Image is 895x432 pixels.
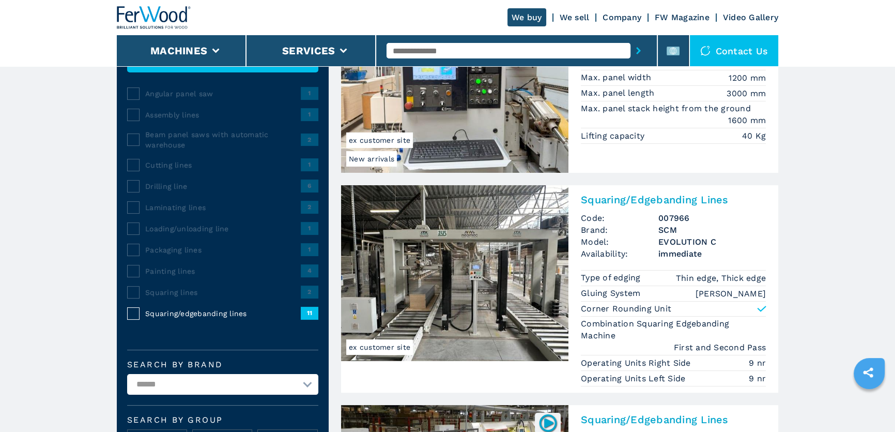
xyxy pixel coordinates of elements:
span: 2 [301,201,318,213]
p: Max. panel width [581,72,654,83]
em: 3000 mm [727,87,766,99]
span: Squaring/edgebanding lines [145,308,301,319]
span: Laminating lines [145,202,301,213]
img: Squaring/Edgebanding Lines SCM EVOLUTION C [341,185,568,361]
a: We sell [560,12,590,22]
img: Contact us [700,46,711,56]
em: 40 Kg [742,130,766,142]
iframe: Chat [851,385,887,424]
span: Code: [581,212,658,224]
span: 2 [301,133,318,146]
a: Squaring/Edgebanding Lines SCM EVOLUTION Cex customer siteSquaring/Edgebanding LinesCode:007966Br... [341,185,778,393]
span: Beam panel saws with automatic warehouse [145,129,301,150]
button: Machines [150,44,207,57]
h3: SCM [658,224,766,236]
span: 4 [301,264,318,277]
h3: EVOLUTION C [658,236,766,248]
h3: 007966 [658,212,766,224]
a: Company [603,12,641,22]
p: Lifting capacity [581,130,647,142]
span: ex customer site [346,339,413,355]
a: sharethis [855,360,881,385]
em: First and Second Pass [674,341,766,353]
em: Thin edge, Thick edge [676,272,766,284]
em: [PERSON_NAME] [696,288,766,300]
div: Contact us [690,35,779,66]
p: Max. panel length [581,87,657,99]
span: 2 [301,286,318,298]
em: 9 nr [749,357,766,369]
label: Search by brand [127,361,318,369]
span: 6 [301,180,318,192]
span: Assembly lines [145,110,301,120]
p: Corner Rounding Unit [581,303,671,315]
p: Operating Units Right Side [581,357,693,369]
button: Services [282,44,335,57]
a: FW Magazine [655,12,709,22]
span: Painting lines [145,266,301,276]
em: 1200 mm [729,72,766,84]
span: 1 [301,158,318,171]
img: Ferwood [117,6,191,29]
span: Brand: [581,224,658,236]
p: Gluing System [581,288,643,299]
span: Cutting lines [145,160,301,170]
a: Video Gallery [723,12,778,22]
span: Squaring lines [145,287,301,297]
em: 9 nr [749,373,766,384]
span: ex customer site [346,132,413,148]
span: Drilling line [145,181,301,191]
p: Max. panel stack height from the ground [581,103,753,114]
span: New arrivals [346,151,397,167]
p: Operating Units Left Side [581,373,688,384]
span: 1 [301,87,318,99]
p: Combination Squaring Edgebanding Machine [581,318,766,341]
span: Loading/unloading line [145,224,301,234]
p: Type of edging [581,272,643,284]
span: Search by group [127,416,318,424]
span: 11 [301,307,318,319]
span: 1 [301,222,318,234]
span: Model: [581,236,658,248]
h2: Squaring/Edgebanding Lines [581,193,766,206]
a: We buy [507,8,546,26]
span: immediate [658,248,766,260]
span: Availability: [581,248,658,260]
span: 1 [301,108,318,121]
h2: Squaring/Edgebanding Lines [581,413,766,426]
button: submit-button [630,39,646,63]
span: Packaging lines [145,245,301,255]
span: Angular panel saw [145,88,301,99]
span: 1 [301,243,318,256]
em: 1600 mm [728,114,766,126]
